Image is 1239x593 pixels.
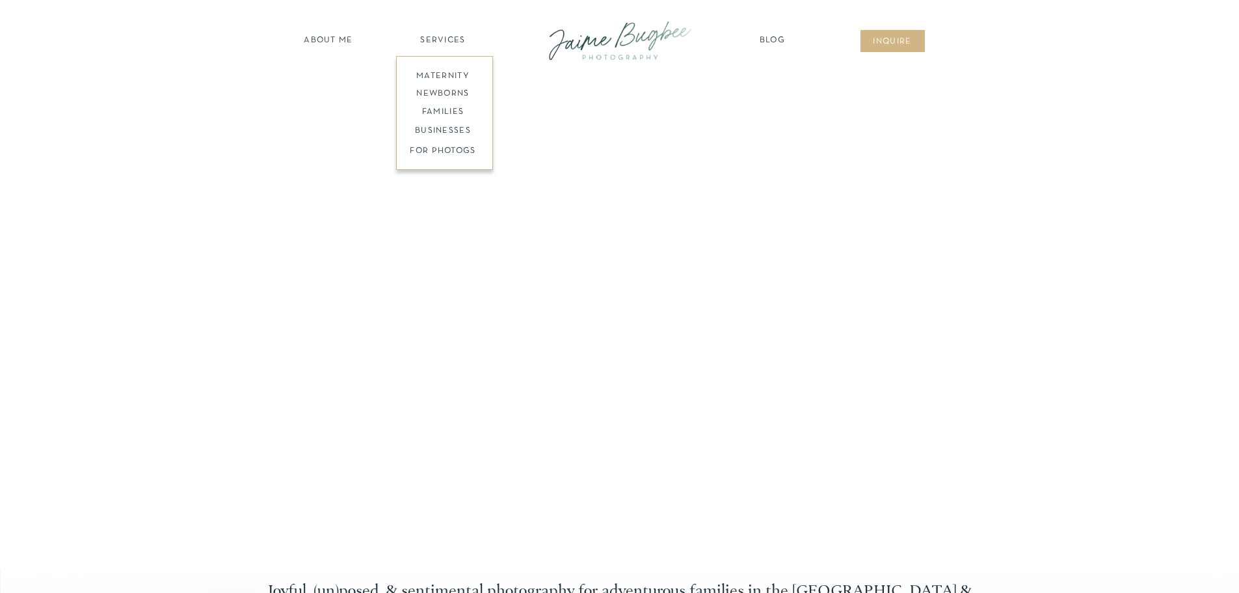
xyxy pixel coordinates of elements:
[393,145,493,158] a: FOR PHOTOGS
[393,88,493,103] a: newborns
[401,70,486,79] a: maternity
[300,34,357,48] a: about ME
[393,125,493,137] a: BUSINESSES
[393,106,493,118] a: families
[756,34,789,48] a: Blog
[866,36,919,49] a: inqUIre
[406,34,480,48] a: SERVICES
